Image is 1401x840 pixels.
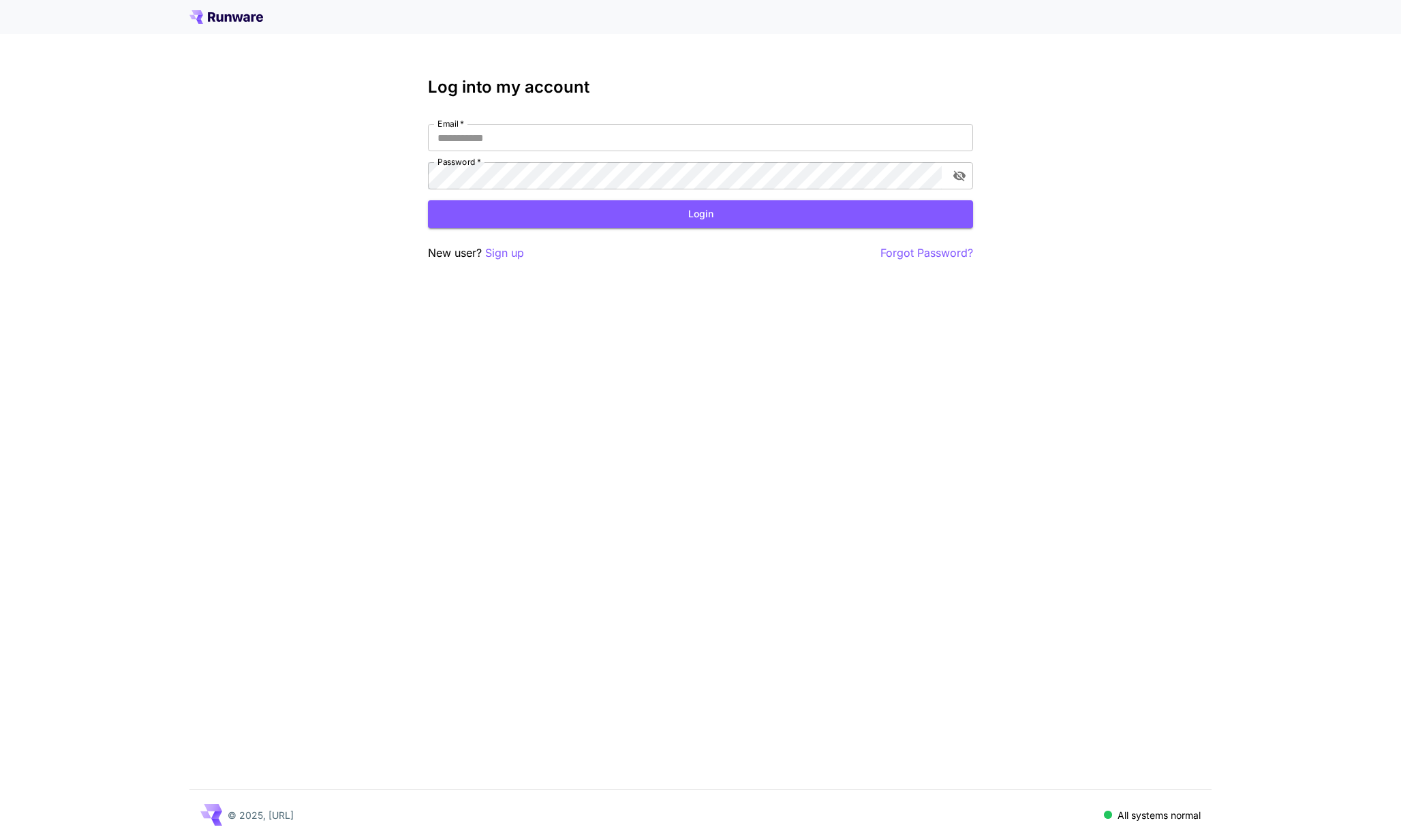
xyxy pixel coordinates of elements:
button: Login [428,200,973,228]
button: Sign up [485,245,524,262]
h3: Log into my account [428,78,973,97]
p: New user? [428,245,524,262]
button: Forgot Password? [880,245,973,262]
button: toggle password visibility [947,164,972,188]
label: Email [437,118,464,129]
p: All systems normal [1118,808,1201,822]
p: © 2025, [URL] [228,808,294,822]
label: Password [437,156,481,168]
